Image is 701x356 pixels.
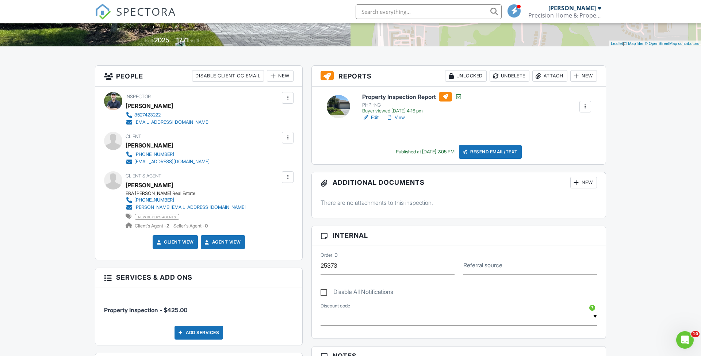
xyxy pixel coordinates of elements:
h3: Services & Add ons [95,268,302,287]
div: [PERSON_NAME][EMAIL_ADDRESS][DOMAIN_NAME] [134,204,246,210]
a: Agent View [203,238,241,246]
span: Client [126,134,141,139]
span: Inspector [126,94,151,99]
a: [PHONE_NUMBER] [126,196,246,204]
strong: 0 [205,223,208,229]
label: Referral source [463,261,502,269]
img: The Best Home Inspection Software - Spectora [95,4,111,20]
div: Precision Home & Property Inspections [528,12,601,19]
div: [PERSON_NAME] [126,140,173,151]
div: [PHONE_NUMBER] [134,152,174,157]
label: Disable All Notifications [321,288,393,298]
span: sq. ft. [190,38,200,43]
h3: Reports [312,66,606,87]
div: Disable Client CC Email [192,70,264,82]
div: | [609,41,701,47]
div: 1771 [176,36,189,44]
div: Buyer viewed [DATE] 4:16 pm [362,108,462,114]
span: SPECTORA [116,4,176,19]
div: 3527423222 [134,112,161,118]
a: [PERSON_NAME] [126,180,173,191]
span: 10 [691,331,700,337]
a: [EMAIL_ADDRESS][DOMAIN_NAME] [126,119,210,126]
div: New [267,70,294,82]
span: Built [145,38,153,43]
a: © MapTiler [624,41,644,46]
h6: Property Inspection Report [362,92,462,102]
a: Property Inspection Report PHPI-NG Buyer viewed [DATE] 4:16 pm [362,92,462,114]
div: [PHONE_NUMBER] [134,197,174,203]
div: Attach [532,70,567,82]
iframe: Intercom live chat [676,331,694,349]
span: Client's Agent [126,173,161,179]
div: Resend Email/Text [459,145,522,159]
a: [PHONE_NUMBER] [126,151,210,158]
li: Service: Property Inspection [104,293,294,320]
div: [PERSON_NAME] [126,100,173,111]
span: Client's Agent - [135,223,171,229]
label: Discount code [321,303,350,309]
a: [PERSON_NAME][EMAIL_ADDRESS][DOMAIN_NAME] [126,204,246,211]
a: Leaflet [611,41,623,46]
div: [EMAIL_ADDRESS][DOMAIN_NAME] [134,159,210,165]
h3: People [95,66,302,87]
div: ERA [PERSON_NAME] Real Estate [126,191,252,196]
div: New [570,70,597,82]
a: [EMAIL_ADDRESS][DOMAIN_NAME] [126,158,210,165]
div: New [570,177,597,188]
label: Order ID [321,252,338,259]
div: [EMAIL_ADDRESS][DOMAIN_NAME] [134,119,210,125]
div: [PERSON_NAME] [548,4,596,12]
a: © OpenStreetMap contributors [645,41,699,46]
span: Seller's Agent - [173,223,208,229]
a: View [386,114,405,121]
a: Client View [155,238,194,246]
a: Edit [362,114,379,121]
span: new buyer's agents [135,214,179,220]
strong: 2 [166,223,169,229]
div: 2025 [154,36,169,44]
div: Add Services [175,326,223,340]
span: Property Inspection - $425.00 [104,306,187,314]
div: PHPI-NG [362,102,462,108]
input: Search everything... [356,4,502,19]
div: Unlocked [445,70,487,82]
div: Published at [DATE] 2:05 PM [396,149,455,155]
a: SPECTORA [95,10,176,25]
h3: Internal [312,226,606,245]
div: Undelete [490,70,529,82]
p: There are no attachments to this inspection. [321,199,597,207]
h3: Additional Documents [312,172,606,193]
a: 3527423222 [126,111,210,119]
